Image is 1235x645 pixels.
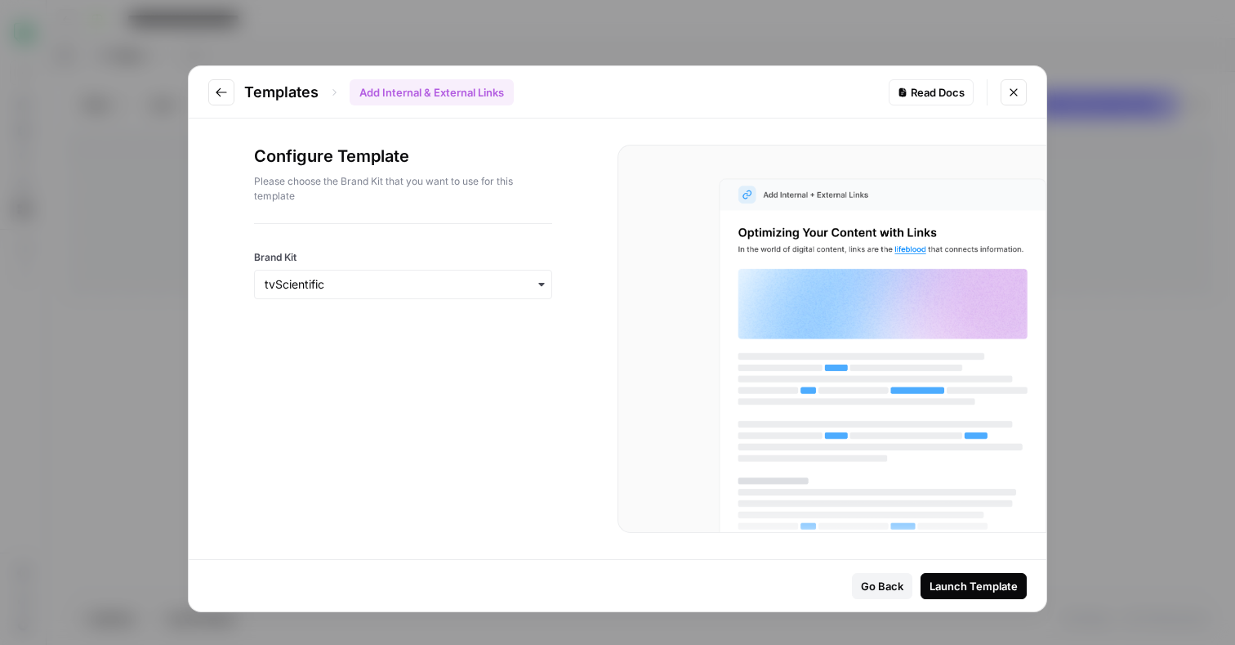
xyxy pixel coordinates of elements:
input: tvScientific [265,276,542,293]
div: Configure Template [254,145,552,223]
button: Launch Template [921,573,1027,599]
div: Templates [244,79,514,105]
button: Go Back [852,573,912,599]
a: Read Docs [889,79,974,105]
label: Brand Kit [254,250,552,265]
div: Go Back [861,578,903,594]
div: Read Docs [898,84,965,101]
div: Launch Template [930,578,1018,594]
p: Please choose the Brand Kit that you want to use for this template [254,174,552,204]
button: Go to previous step [208,79,234,105]
div: Add Internal & External Links [350,79,514,105]
button: Close modal [1001,79,1027,105]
